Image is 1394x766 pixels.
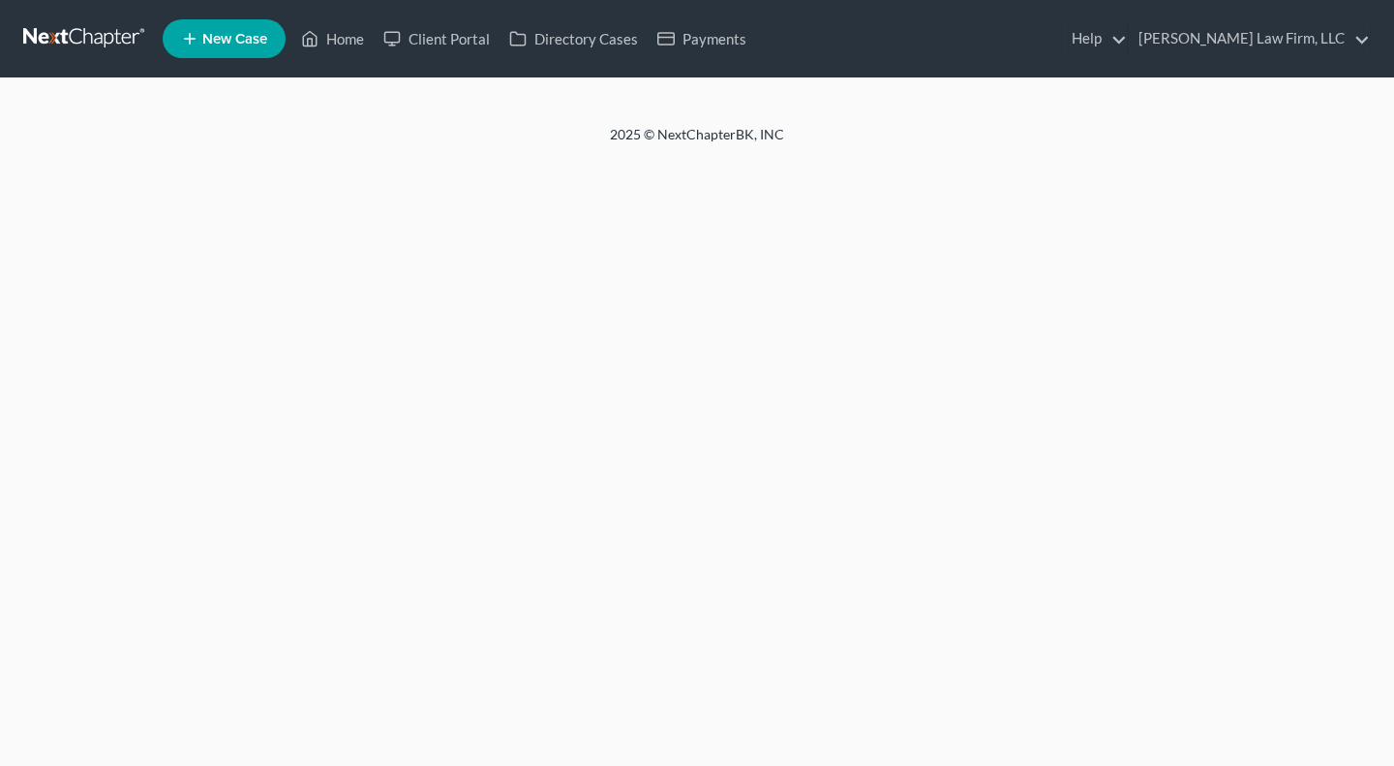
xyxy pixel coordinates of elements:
a: [PERSON_NAME] Law Firm, LLC [1129,21,1370,56]
a: Client Portal [374,21,500,56]
a: Payments [648,21,756,56]
div: 2025 © NextChapterBK, INC [145,125,1249,160]
a: Help [1062,21,1127,56]
a: Directory Cases [500,21,648,56]
a: Home [291,21,374,56]
new-legal-case-button: New Case [163,19,286,58]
